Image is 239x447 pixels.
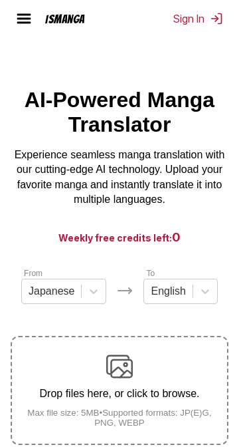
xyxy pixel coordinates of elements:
span: 0 [172,230,181,244]
label: From [24,269,42,278]
label: To [146,269,155,278]
button: Sign In [173,12,223,25]
h1: AI-Powered Manga Translator [11,88,228,137]
small: Max file size: 5MB • Supported formats: JP(E)G, PNG, WEBP [12,408,227,428]
p: Experience seamless manga translation with our cutting-edge AI technology. Upload your favorite m... [11,148,228,208]
div: IsManga [45,13,85,25]
a: IsManga [40,13,109,25]
img: Sign out [210,12,223,25]
img: hamburger [16,11,32,27]
h3: Weekly free credits left: [32,229,207,245]
p: Drop files here, or click to browse. [12,388,227,400]
img: Languages icon [117,283,133,299]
